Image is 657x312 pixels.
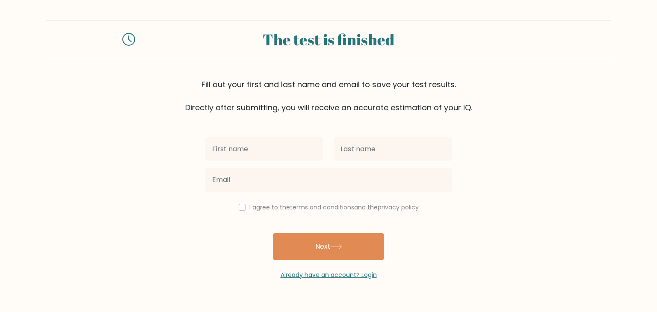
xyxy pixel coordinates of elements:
[273,233,384,260] button: Next
[281,271,377,279] a: Already have an account? Login
[46,79,611,113] div: Fill out your first and last name and email to save your test results. Directly after submitting,...
[290,203,354,212] a: terms and conditions
[205,168,452,192] input: Email
[378,203,419,212] a: privacy policy
[205,137,323,161] input: First name
[249,203,419,212] label: I agree to the and the
[145,28,512,51] div: The test is finished
[334,137,452,161] input: Last name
